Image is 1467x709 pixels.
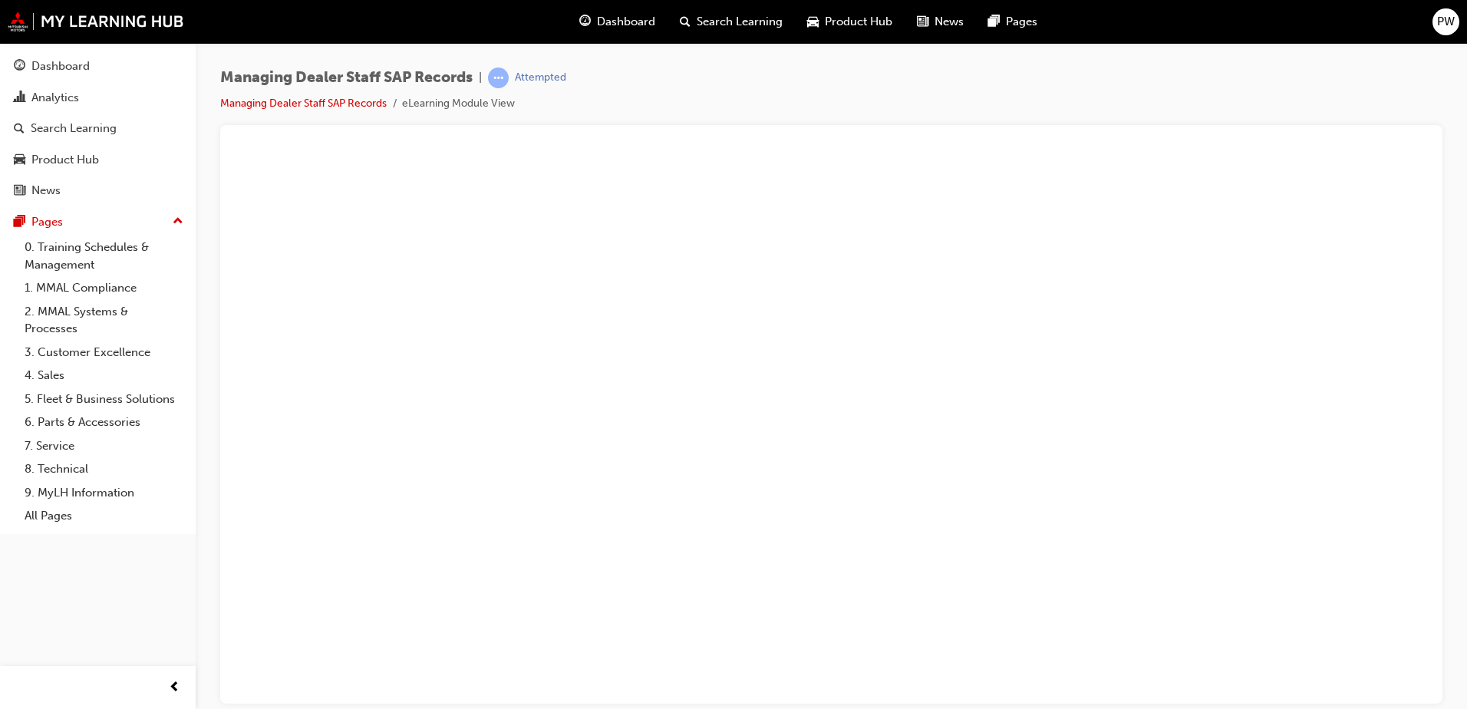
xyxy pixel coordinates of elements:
a: 0. Training Schedules & Management [18,236,190,276]
a: 4. Sales [18,364,190,387]
span: guage-icon [14,60,25,74]
a: 2. MMAL Systems & Processes [18,300,190,341]
button: DashboardAnalyticsSearch LearningProduct HubNews [6,49,190,208]
span: up-icon [173,212,183,232]
div: Search Learning [31,120,117,137]
li: eLearning Module View [402,95,515,113]
span: Dashboard [597,13,655,31]
a: 5. Fleet & Business Solutions [18,387,190,411]
span: car-icon [807,12,819,31]
a: search-iconSearch Learning [668,6,795,38]
span: PW [1437,13,1455,31]
span: Managing Dealer Staff SAP Records [220,69,473,87]
span: News [935,13,964,31]
a: guage-iconDashboard [567,6,668,38]
span: Pages [1006,13,1037,31]
span: search-icon [680,12,691,31]
a: 1. MMAL Compliance [18,276,190,300]
div: News [31,182,61,200]
span: prev-icon [169,678,180,697]
a: 9. MyLH Information [18,481,190,505]
a: car-iconProduct Hub [795,6,905,38]
a: Dashboard [6,52,190,81]
a: Search Learning [6,114,190,143]
button: Pages [6,208,190,236]
a: 3. Customer Excellence [18,341,190,364]
span: pages-icon [988,12,1000,31]
a: Product Hub [6,146,190,174]
span: news-icon [917,12,928,31]
div: Attempted [515,71,566,85]
span: car-icon [14,153,25,167]
div: Analytics [31,89,79,107]
a: pages-iconPages [976,6,1050,38]
span: Product Hub [825,13,892,31]
span: learningRecordVerb_ATTEMPT-icon [488,68,509,88]
div: Product Hub [31,151,99,169]
a: 6. Parts & Accessories [18,411,190,434]
a: All Pages [18,504,190,528]
a: News [6,176,190,205]
span: | [479,69,482,87]
span: pages-icon [14,216,25,229]
span: search-icon [14,122,25,136]
a: Managing Dealer Staff SAP Records [220,97,387,110]
a: Analytics [6,84,190,112]
span: news-icon [14,184,25,198]
a: 8. Technical [18,457,190,481]
a: 7. Service [18,434,190,458]
span: Search Learning [697,13,783,31]
div: Dashboard [31,58,90,75]
button: PW [1432,8,1459,35]
img: mmal [8,12,184,31]
span: guage-icon [579,12,591,31]
a: news-iconNews [905,6,976,38]
span: chart-icon [14,91,25,105]
div: Pages [31,213,63,231]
